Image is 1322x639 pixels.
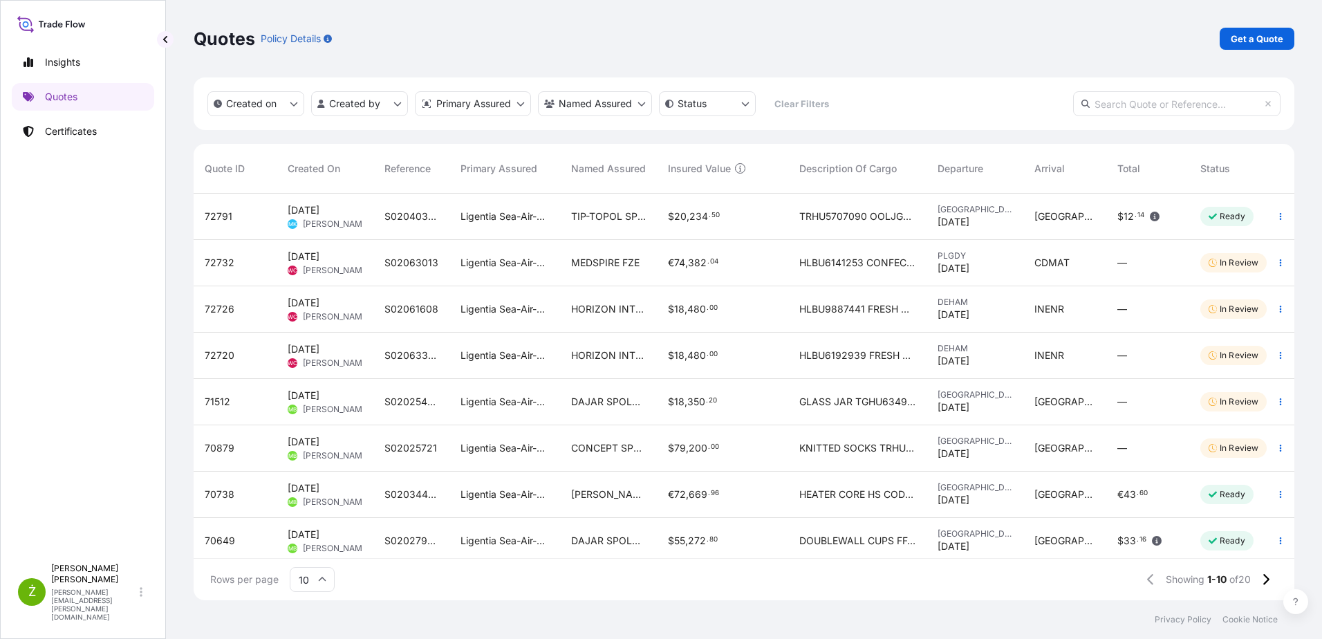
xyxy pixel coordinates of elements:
span: [DATE] [938,539,969,553]
span: , [687,212,689,221]
span: . [707,259,709,264]
span: $ [1117,212,1124,221]
span: Ligentia Sea-Air-Rail Sp. z o.o. [460,256,549,270]
p: Ready [1220,489,1245,500]
span: 200 [689,443,707,453]
p: [PERSON_NAME][EMAIL_ADDRESS][PERSON_NAME][DOMAIN_NAME] [51,588,137,621]
p: [PERSON_NAME] [PERSON_NAME] [51,563,137,585]
span: DEHAM [938,343,1012,354]
span: € [1117,490,1124,499]
span: [DATE] [288,389,319,402]
span: 72732 [205,256,234,270]
button: certificateStatus Filter options [659,91,756,116]
span: [GEOGRAPHIC_DATA] [1034,488,1095,501]
span: HLBU9887441 FRESH APPLES ON 21 PALLETS NET WEIGHT: 20160 KG HS CODE: 08081080 CLASS I INV. NO 10/... [799,302,915,316]
span: , [685,536,688,546]
span: € [668,490,674,499]
span: [DATE] [288,250,319,263]
a: Privacy Policy [1155,614,1211,625]
button: distributor Filter options [415,91,531,116]
span: $ [1117,536,1124,546]
span: 72791 [205,210,232,223]
span: TRHU5707090 OOLJGS1442 40HC 2664.00 KG 7.60 M3 5 PLT || TIRE REPAIR TOOLS [799,210,915,223]
span: 60 [1139,491,1148,496]
span: 1-10 [1207,573,1227,586]
p: Policy Details [261,32,321,46]
a: Get a Quote [1220,28,1294,50]
p: Quotes [45,90,77,104]
span: , [686,490,689,499]
span: , [685,304,687,314]
span: [PERSON_NAME] MANUFACTURING POLAND SP.Z O.O. [571,488,646,501]
span: $ [668,351,674,360]
span: $ [668,304,674,314]
span: 20 [709,398,717,403]
span: Arrival [1034,162,1065,176]
p: In Review [1220,396,1258,407]
span: [GEOGRAPHIC_DATA] [938,528,1012,539]
span: Ligentia Sea-Air-Rail Sp. z o.o. [460,302,549,316]
span: WC [288,263,297,277]
span: Status [1200,162,1230,176]
span: 00 [709,352,718,357]
span: [DATE] [938,215,969,229]
span: 480 [687,304,706,314]
span: 71512 [205,395,230,409]
p: Ready [1220,211,1245,222]
span: 96 [711,491,719,496]
span: Ligentia Sea-Air-Rail Sp. z o.o. [460,441,549,455]
span: [GEOGRAPHIC_DATA] [1034,441,1095,455]
p: Created on [226,97,277,111]
span: Total [1117,162,1140,176]
span: [PERSON_NAME] [303,219,370,230]
span: 272 [688,536,706,546]
p: In Review [1220,350,1258,361]
span: 14 [1137,213,1144,218]
a: Quotes [12,83,154,111]
span: DEHAM [938,297,1012,308]
span: [DATE] [938,261,969,275]
span: S02061608 [384,302,438,316]
span: Ligentia Sea-Air-Rail Sp. z o.o. [460,395,549,409]
span: . [707,537,709,542]
span: [GEOGRAPHIC_DATA] [938,204,1012,215]
span: Showing [1166,573,1204,586]
span: Rows per page [210,573,279,586]
span: . [1137,491,1139,496]
span: $ [668,397,674,407]
span: — [1117,395,1127,409]
span: MB [288,495,297,509]
span: 80 [709,537,718,542]
span: 18 [674,351,685,360]
span: DAJAR SPOLKA Z O. O. [571,534,646,548]
span: TIP-TOPOL SP. Z O.O. [571,210,646,223]
span: . [1135,213,1137,218]
span: [DATE] [288,296,319,310]
span: DOUBLEWALL CUPS FFAU5651348 OOLKFH1852 40HC 9771.00 KG 68.00 M3 853 CTN [799,534,915,548]
span: € [668,258,674,268]
p: Clear Filters [774,97,829,111]
span: CDMAT [1034,256,1070,270]
span: . [707,352,709,357]
a: Certificates [12,118,154,145]
span: [DATE] [288,435,319,449]
span: Description Of Cargo [799,162,897,176]
span: KNITTED SOCKS TRHU8335490 40hc, 9100,00kgs, 64,680 m3, 2000ctn TLLU5670779 40hc , 9100,00kgs, 64,... [799,441,915,455]
span: Quote ID [205,162,245,176]
span: Primary Assured [460,162,537,176]
span: [PERSON_NAME] [303,497,370,508]
span: 72726 [205,302,234,316]
p: In Review [1220,304,1258,315]
span: [DATE] [288,481,319,495]
span: . [708,491,710,496]
span: S02034429 [384,488,438,501]
span: [DATE] [938,400,969,414]
span: [PERSON_NAME] [303,543,370,554]
span: MB [288,541,297,555]
span: S02027940 [384,534,438,548]
span: — [1117,441,1127,455]
span: MB [288,402,297,416]
span: . [709,213,711,218]
span: 50 [711,213,720,218]
span: 350 [687,397,705,407]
